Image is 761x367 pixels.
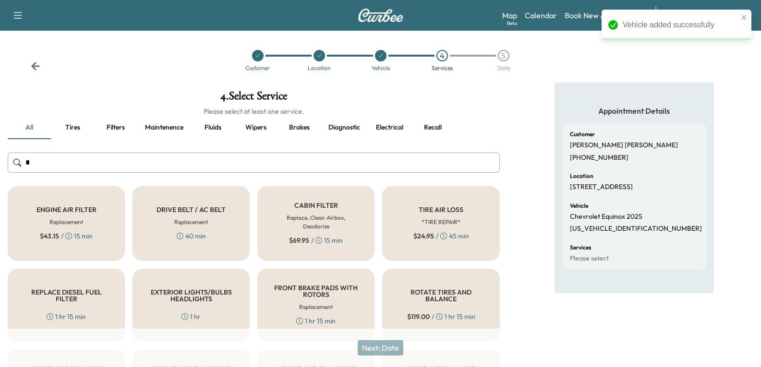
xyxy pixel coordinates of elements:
div: / 1 hr 15 min [407,312,475,321]
button: Fluids [191,116,234,139]
h6: Customer [570,131,595,137]
button: Wipers [234,116,278,139]
h5: Appointment Details [562,106,706,116]
div: Date [497,65,510,71]
div: Services [432,65,453,71]
a: MapBeta [502,10,517,21]
h5: DRIVE BELT / AC BELT [157,206,226,213]
p: Chevrolet Equinox 2025 [570,213,642,221]
div: Beta [507,20,517,27]
div: Vehicle [372,65,390,71]
span: $ 24.95 [413,231,434,241]
button: Maintenence [137,116,191,139]
button: Brakes [278,116,321,139]
div: 1 hr 15 min [47,312,86,321]
a: Calendar [525,10,557,21]
h5: EXTERIOR LIGHTS/BULBS HEADLIGHTS [148,289,234,302]
button: Recall [411,116,454,139]
h5: FRONT BRAKE PADS WITH ROTORS [273,284,359,298]
span: $ 69.95 [289,236,309,245]
div: 1 hr 15 min [296,316,336,326]
div: / 15 min [40,231,93,241]
div: basic tabs example [8,116,500,139]
button: Tires [51,116,94,139]
p: Please select [570,254,609,263]
h6: Replacement [299,303,333,311]
a: Book New Appointment [565,10,646,21]
h6: *TIRE REPAIR* [422,218,460,226]
h1: 4 . Select Service [8,90,500,107]
div: 40 min [177,231,206,241]
button: all [8,116,51,139]
p: [PHONE_NUMBER] [570,154,628,162]
h5: ENGINE AIR FILTER [36,206,97,213]
h5: CABIN FILTER [294,202,338,209]
h6: Replace, Clean Airbox, Deodorize [273,213,359,231]
div: / 15 min [289,236,343,245]
button: close [741,13,748,21]
h6: Replacement [174,218,208,226]
p: [US_VEHICLE_IDENTIFICATION_NUMBER] [570,225,702,233]
div: Customer [245,65,270,71]
div: / 45 min [413,231,469,241]
img: Curbee Logo [358,9,404,22]
div: Location [308,65,331,71]
h5: REPLACE DIESEL FUEL FILTER [24,289,109,302]
p: [PERSON_NAME] [PERSON_NAME] [570,141,678,150]
h6: Location [570,173,593,179]
div: Back [31,61,40,71]
p: [STREET_ADDRESS] [570,183,633,191]
span: $ 119.00 [407,312,430,321]
h5: ROTATE TIRES AND BALANCE [398,289,483,302]
h6: Please select at least one service. [8,107,500,116]
h6: Replacement [49,218,83,226]
h6: Vehicle [570,203,588,209]
h6: Services [570,245,591,250]
div: 5 [498,50,509,61]
h5: TIRE AIR LOSS [419,206,463,213]
div: 1 hr [181,312,201,321]
button: Diagnostic [321,116,368,139]
div: 4 [436,50,448,61]
div: Vehicle added successfully [623,19,738,31]
button: Electrical [368,116,411,139]
span: $ 43.15 [40,231,59,241]
button: Filters [94,116,137,139]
